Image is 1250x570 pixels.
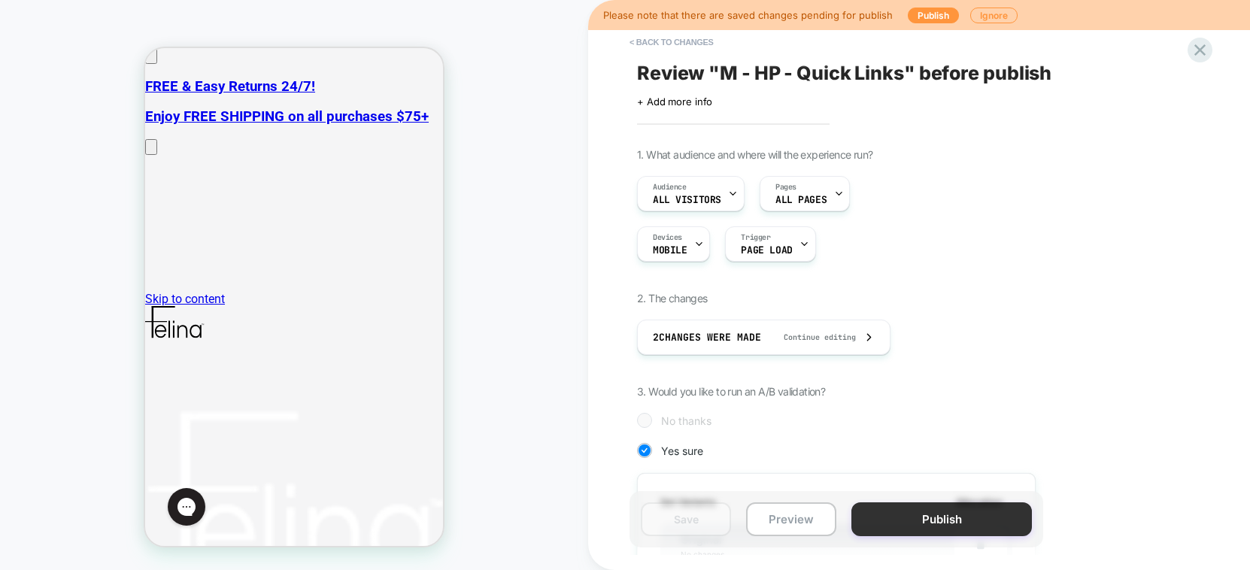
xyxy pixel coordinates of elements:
[637,62,1051,84] span: Review " M - HP - Quick Links " before publish
[653,195,721,205] span: All Visitors
[653,232,682,243] span: Devices
[741,245,792,256] span: Page Load
[622,30,721,54] button: < Back to changes
[851,502,1032,536] button: Publish
[908,8,959,23] button: Publish
[23,96,275,150] div: We're currently OFLINE, but if you fill out the form below - we will get back to as soon as possi...
[775,195,827,205] span: ALL PAGES
[653,182,687,193] span: Audience
[15,435,68,483] iframe: Gorgias live chat messenger
[23,45,257,60] div: Offline
[23,23,257,44] div: Shop name
[775,182,796,193] span: Pages
[637,292,708,305] span: 2. The changes
[746,502,836,536] button: Preview
[661,414,711,427] span: No thanks
[741,232,770,243] span: Trigger
[653,331,761,344] span: 2 Changes were made
[970,8,1018,23] button: Ignore
[637,96,712,108] span: + Add more info
[769,332,856,342] span: Continue editing
[637,148,872,161] span: 1. What audience and where will the experience run?
[653,245,687,256] span: MOBILE
[637,385,825,398] span: 3. Would you like to run an A/B validation?
[661,444,703,457] span: Yes sure
[23,60,275,96] div: Hello!
[641,502,731,536] button: Save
